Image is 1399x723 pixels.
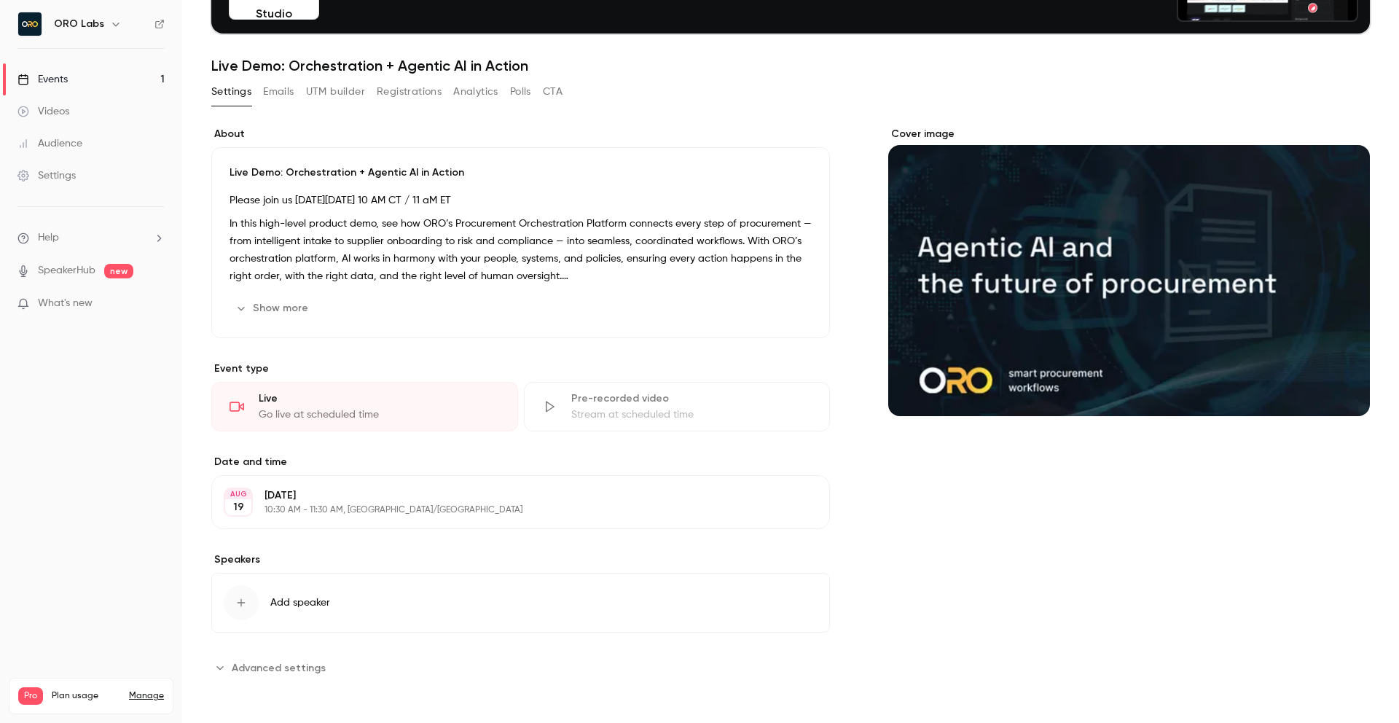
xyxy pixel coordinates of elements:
[377,80,442,103] button: Registrations
[259,391,500,406] div: Live
[17,168,76,183] div: Settings
[211,455,830,469] label: Date and time
[230,297,317,320] button: Show more
[211,656,830,679] section: Advanced settings
[571,391,812,406] div: Pre-recorded video
[259,407,500,422] div: Go live at scheduled time
[104,264,133,278] span: new
[230,192,812,209] p: Please join us [DATE][DATE] 10 AM CT / 11 aM ET
[38,263,95,278] a: SpeakerHub
[18,12,42,36] img: ORO Labs
[211,656,334,679] button: Advanced settings
[543,80,563,103] button: CTA
[38,230,59,246] span: Help
[225,489,251,499] div: AUG
[129,690,164,702] a: Manage
[17,230,165,246] li: help-dropdown-opener
[233,500,244,515] p: 19
[510,80,531,103] button: Polls
[888,127,1370,416] section: Cover image
[211,361,830,376] p: Event type
[17,104,69,119] div: Videos
[264,488,753,503] p: [DATE]
[524,382,831,431] div: Pre-recorded videoStream at scheduled time
[17,136,82,151] div: Audience
[52,690,120,702] span: Plan usage
[211,80,251,103] button: Settings
[263,80,294,103] button: Emails
[211,573,830,633] button: Add speaker
[17,72,68,87] div: Events
[264,504,753,516] p: 10:30 AM - 11:30 AM, [GEOGRAPHIC_DATA]/[GEOGRAPHIC_DATA]
[571,407,812,422] div: Stream at scheduled time
[270,595,330,610] span: Add speaker
[38,296,93,311] span: What's new
[306,80,365,103] button: UTM builder
[211,552,830,567] label: Speakers
[888,127,1370,141] label: Cover image
[453,80,498,103] button: Analytics
[54,17,104,31] h6: ORO Labs
[230,165,812,180] p: Live Demo: Orchestration + Agentic AI in Action
[232,660,326,676] span: Advanced settings
[211,57,1370,74] h1: Live Demo: Orchestration + Agentic AI in Action
[211,127,830,141] label: About
[18,687,43,705] span: Pro
[230,215,812,285] p: In this high-level product demo, see how ORO’s Procurement Orchestration Platform connects every ...
[211,382,518,431] div: LiveGo live at scheduled time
